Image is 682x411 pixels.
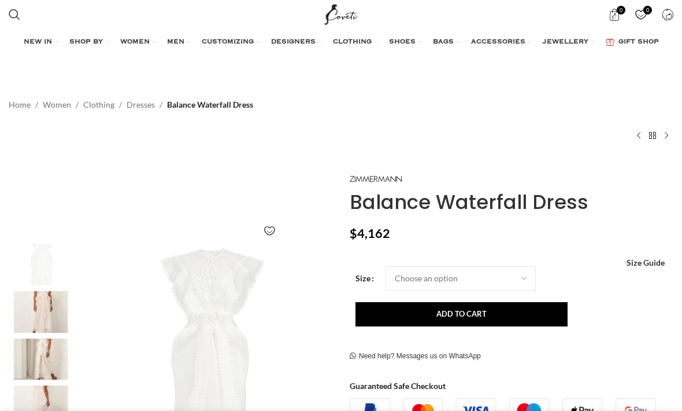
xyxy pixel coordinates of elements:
[127,98,155,111] a: Dresses
[606,31,659,54] a: GIFT SHOP
[69,38,103,47] span: SHOP BY
[389,38,416,47] span: SHOES
[643,6,652,14] span: 0
[629,3,653,26] a: 0
[355,272,374,285] label: Size
[618,38,659,47] span: GIFT SHOP
[350,190,673,214] h1: Balance Waterfall Dress
[120,38,150,47] span: WOMEN
[350,226,357,241] span: $
[606,38,614,46] img: GiftBag
[322,9,361,19] a: Site logo
[355,302,568,326] button: Add to cart
[6,339,76,380] img: Zimmermann dress
[602,3,626,26] a: 0
[69,31,109,54] a: SHOP BY
[202,31,260,54] a: CUSTOMIZING
[629,3,653,26] div: My Wishlist
[471,38,525,47] span: ACCESSORIES
[24,31,58,54] a: NEW IN
[433,38,454,47] span: BAGS
[333,38,372,47] span: CLOTHING
[389,31,421,54] a: SHOES
[6,244,76,285] img: Zimmermann dress
[167,31,190,54] a: MEN
[543,38,588,47] span: JEWELLERY
[120,31,155,54] a: WOMEN
[471,31,531,54] a: ACCESSORIES
[659,129,673,142] a: Next product
[333,31,377,54] a: CLOTHING
[24,38,52,47] span: NEW IN
[543,31,594,54] a: JEWELLERY
[43,98,71,111] a: Women
[202,38,254,47] span: CUSTOMIZING
[9,98,253,111] nav: Breadcrumb
[350,381,446,391] strong: Guaranteed Safe Checkout
[9,98,31,111] a: Home
[3,3,26,26] a: Search
[350,352,481,361] a: Need help? Messages us on WhatsApp
[350,226,390,241] bdi: 4,162
[83,98,114,111] a: Clothing
[271,38,316,47] span: DESIGNERS
[3,31,679,54] div: Main navigation
[167,98,253,111] span: Balance Waterfall Dress
[433,31,459,54] a: BAGS
[271,31,321,54] a: DESIGNERS
[6,291,76,333] img: Zimmermann dresses
[350,176,402,182] img: Zimmermann
[167,38,184,47] span: MEN
[632,129,646,142] a: Previous product
[617,6,625,14] span: 0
